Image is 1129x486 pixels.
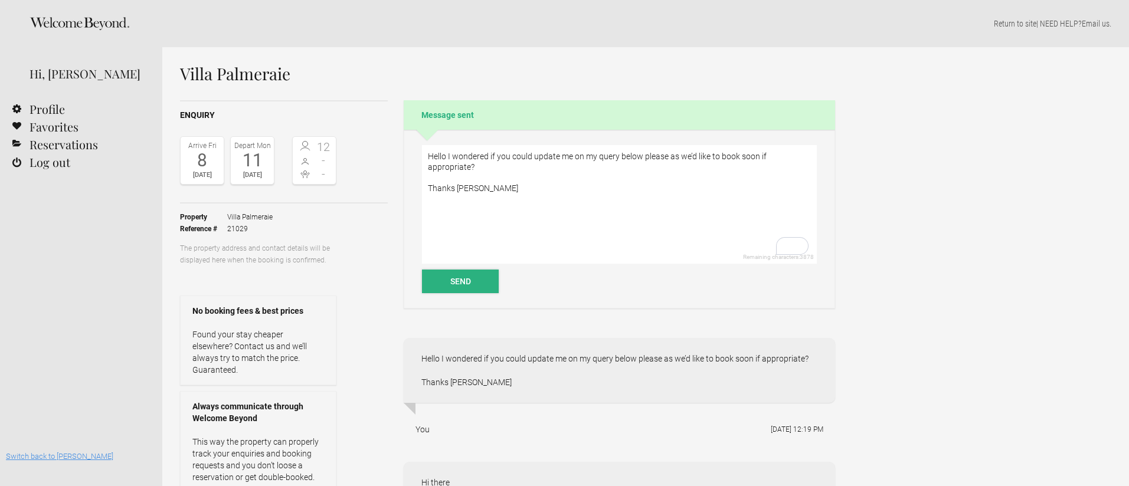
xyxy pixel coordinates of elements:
[184,169,221,181] div: [DATE]
[315,141,333,153] span: 12
[192,305,324,317] strong: No booking fees & best prices
[180,18,1111,29] p: | NEED HELP? .
[422,270,499,293] button: Send
[227,211,273,223] span: Villa Palmeraie
[315,155,333,166] span: -
[415,423,430,435] div: You
[315,168,333,180] span: -
[180,242,336,266] p: The property address and contact details will be displayed here when the booking is confirmed.
[180,65,835,83] h1: Villa Palmeraie
[404,338,835,403] div: Hello I wondered if you could update me on my query below please as we’d like to book soon if app...
[30,65,145,83] div: Hi, [PERSON_NAME]
[192,329,324,376] p: Found your stay cheaper elsewhere? Contact us and we’ll always try to match the price. Guaranteed.
[184,152,221,169] div: 8
[184,140,221,152] div: Arrive Fri
[404,100,835,130] h2: Message sent
[227,223,273,235] span: 21029
[994,19,1036,28] a: Return to site
[1082,19,1110,28] a: Email us
[771,425,823,434] flynt-date-display: [DATE] 12:19 PM
[180,223,227,235] strong: Reference #
[192,400,324,424] strong: Always communicate through Welcome Beyond
[180,109,388,121] h2: Enquiry
[234,169,271,181] div: [DATE]
[180,211,227,223] strong: Property
[6,452,113,461] a: Switch back to [PERSON_NAME]
[422,145,817,264] textarea: To enrich screen reader interactions, please activate Accessibility in Grammarly extension settings
[234,152,271,169] div: 11
[234,140,271,152] div: Depart Mon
